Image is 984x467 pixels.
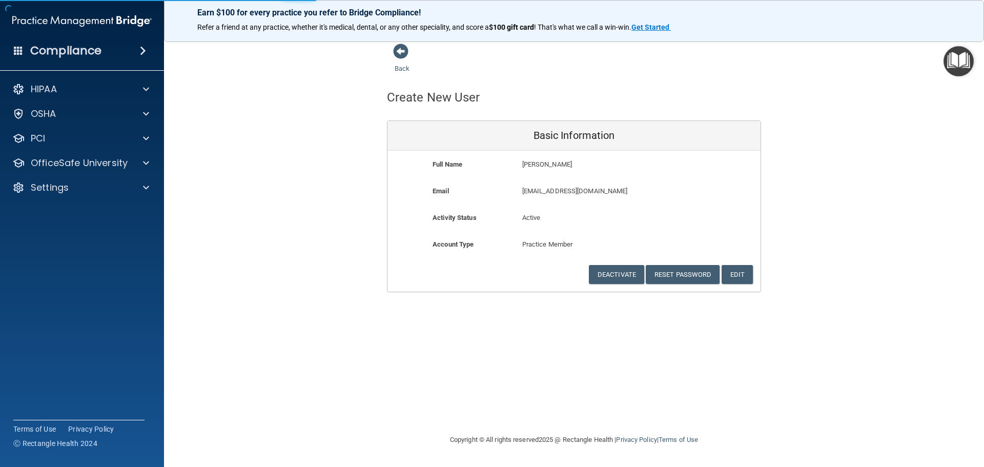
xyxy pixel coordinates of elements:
[12,83,149,95] a: HIPAA
[12,11,152,31] img: PMB logo
[13,424,56,434] a: Terms of Use
[31,132,45,145] p: PCI
[31,157,128,169] p: OfficeSafe University
[197,23,489,31] span: Refer a friend at any practice, whether it's medical, dental, or any other speciality, and score a
[433,187,449,195] b: Email
[433,214,477,221] b: Activity Status
[722,265,753,284] button: Edit
[944,46,974,76] button: Open Resource Center
[12,108,149,120] a: OSHA
[489,23,534,31] strong: $100 gift card
[589,265,644,284] button: Deactivate
[387,423,761,456] div: Copyright © All rights reserved 2025 @ Rectangle Health | |
[31,108,56,120] p: OSHA
[68,424,114,434] a: Privacy Policy
[631,23,669,31] strong: Get Started
[387,121,761,151] div: Basic Information
[387,91,480,104] h4: Create New User
[395,52,409,72] a: Back
[30,44,101,58] h4: Compliance
[12,157,149,169] a: OfficeSafe University
[631,23,671,31] a: Get Started
[13,438,97,449] span: Ⓒ Rectangle Health 2024
[522,238,626,251] p: Practice Member
[522,185,686,197] p: [EMAIL_ADDRESS][DOMAIN_NAME]
[31,181,69,194] p: Settings
[616,436,657,443] a: Privacy Policy
[522,158,686,171] p: [PERSON_NAME]
[646,265,720,284] button: Reset Password
[31,83,57,95] p: HIPAA
[534,23,631,31] span: ! That's what we call a win-win.
[197,8,951,17] p: Earn $100 for every practice you refer to Bridge Compliance!
[12,132,149,145] a: PCI
[12,181,149,194] a: Settings
[522,212,626,224] p: Active
[433,160,462,168] b: Full Name
[659,436,698,443] a: Terms of Use
[433,240,474,248] b: Account Type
